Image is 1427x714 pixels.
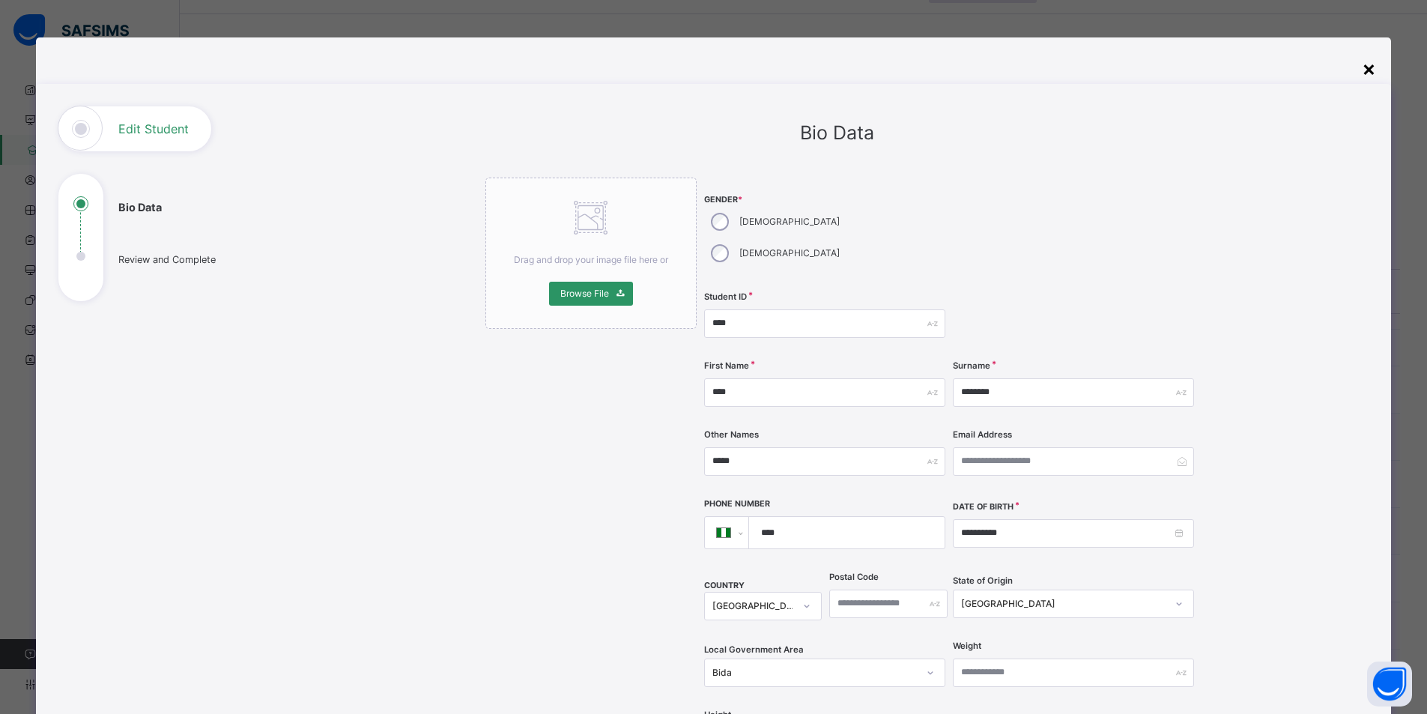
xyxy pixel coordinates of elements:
span: Bio Data [800,121,874,144]
span: COUNTRY [704,581,745,590]
span: Gender [704,194,945,206]
div: [GEOGRAPHIC_DATA] [712,599,795,613]
div: Drag and drop your image file here orBrowse File [485,178,697,329]
label: Email Address [953,429,1012,441]
label: Surname [953,360,990,372]
div: [GEOGRAPHIC_DATA] [961,597,1166,611]
span: State of Origin [953,575,1013,587]
label: Student ID [704,291,747,303]
label: Weight [953,640,981,653]
span: Drag and drop your image file here or [514,254,668,265]
label: Postal Code [829,571,879,584]
span: Local Government Area [704,644,804,656]
h1: Edit Student [118,123,189,135]
div: Bida [712,666,918,680]
div: × [1362,52,1376,84]
span: Browse File [560,287,609,300]
label: First Name [704,360,749,372]
label: Phone Number [704,498,770,510]
label: [DEMOGRAPHIC_DATA] [739,215,840,229]
label: Other Names [704,429,759,441]
button: Open asap [1367,662,1412,707]
label: [DEMOGRAPHIC_DATA] [739,246,840,260]
label: Date of Birth [953,501,1014,513]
